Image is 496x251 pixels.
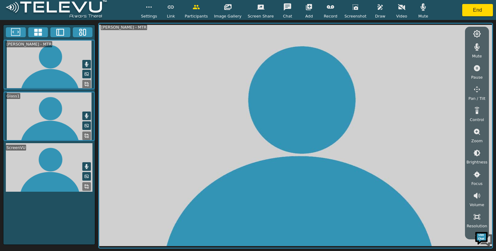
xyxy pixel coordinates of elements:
[467,159,487,165] span: Brightness
[3,168,117,189] textarea: Type your message and hit 'Enter'
[467,223,487,229] span: Resolution
[82,70,91,78] button: Picture in Picture
[101,3,115,18] div: Minimize live chat window
[248,13,274,19] span: Screen Share
[32,32,103,40] div: Chat with us now
[6,93,20,99] div: Glass1
[82,172,91,181] button: Picture in Picture
[50,27,70,37] button: Two Window Medium
[418,13,428,19] span: Mute
[471,138,482,144] span: Zoom
[283,13,292,19] span: Chat
[305,13,313,19] span: Add
[6,41,52,47] div: [PERSON_NAME] - MTR
[471,181,483,186] span: Focus
[185,13,208,19] span: Participants
[10,29,26,44] img: d_736959983_company_1615157101543_736959983
[82,112,91,120] button: Mute
[375,13,385,19] span: Draw
[82,80,91,88] button: Replace Feed
[36,77,85,139] span: We're online!
[167,13,175,19] span: Link
[6,145,26,151] div: ScreenVU
[6,27,26,37] button: Fullscreen
[324,13,337,19] span: Record
[472,53,482,59] span: Mute
[28,27,48,37] button: 4x4
[82,121,91,130] button: Picture in Picture
[82,60,91,69] button: Mute
[471,74,483,80] span: Pause
[82,131,91,140] button: Replace Feed
[470,117,484,123] span: Control
[82,162,91,171] button: Mute
[475,229,493,248] img: Chat Widget
[141,13,157,19] span: Settings
[462,4,493,16] button: End
[82,182,91,191] button: Replace Feed
[101,24,147,30] div: [PERSON_NAME] - MTR
[344,13,366,19] span: Screenshot
[470,202,484,208] span: Volume
[396,13,407,19] span: Video
[468,96,485,101] span: Pan / Tilt
[73,27,93,37] button: Three Window Medium
[214,13,242,19] span: Image Gallery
